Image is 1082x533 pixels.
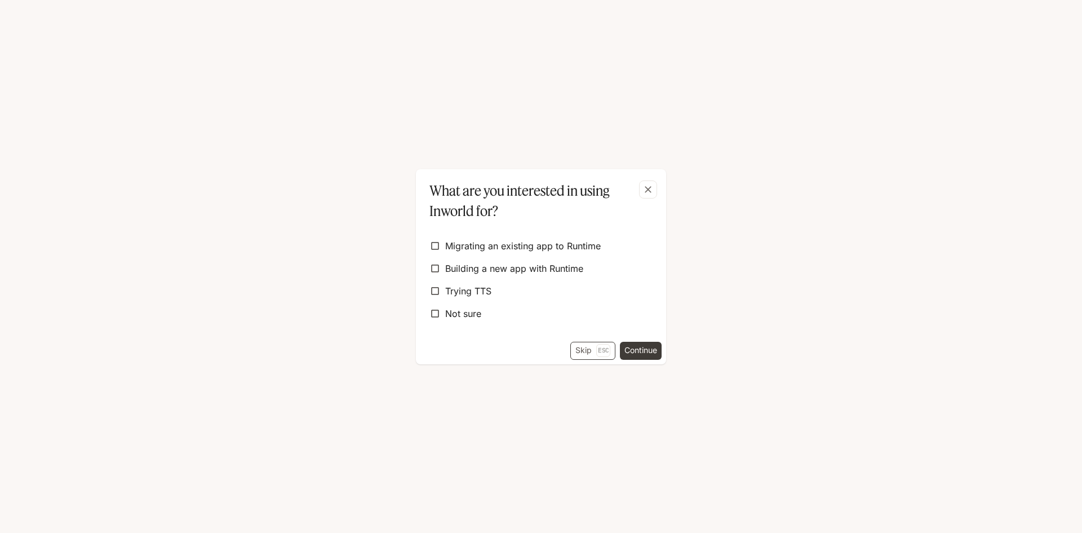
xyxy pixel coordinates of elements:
button: Continue [620,342,662,360]
button: SkipEsc [570,342,615,360]
p: Esc [596,344,610,356]
span: Trying TTS [445,284,491,298]
span: Not sure [445,307,481,320]
span: Building a new app with Runtime [445,262,583,275]
p: What are you interested in using Inworld for? [429,180,648,221]
span: Migrating an existing app to Runtime [445,239,601,253]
